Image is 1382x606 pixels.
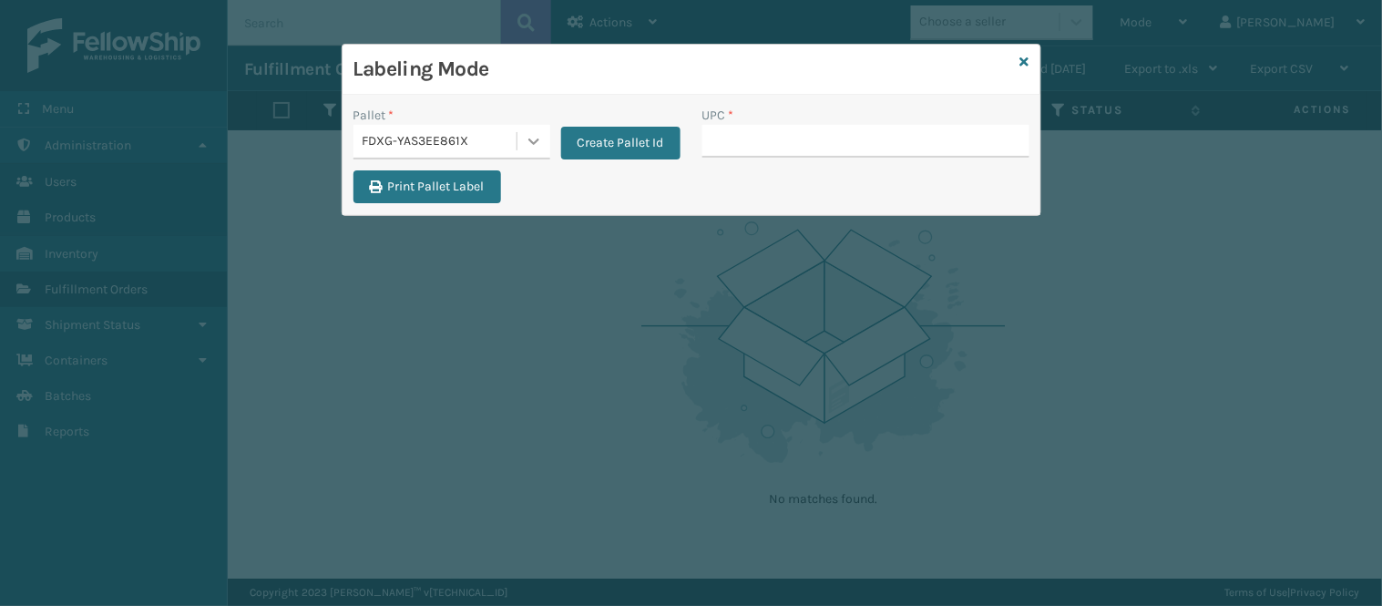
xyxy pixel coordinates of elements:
label: Pallet [353,106,394,125]
div: FDXG-YAS3EE861X [363,132,518,151]
label: UPC [702,106,734,125]
h3: Labeling Mode [353,56,1013,83]
button: Create Pallet Id [561,127,681,159]
button: Print Pallet Label [353,170,501,203]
